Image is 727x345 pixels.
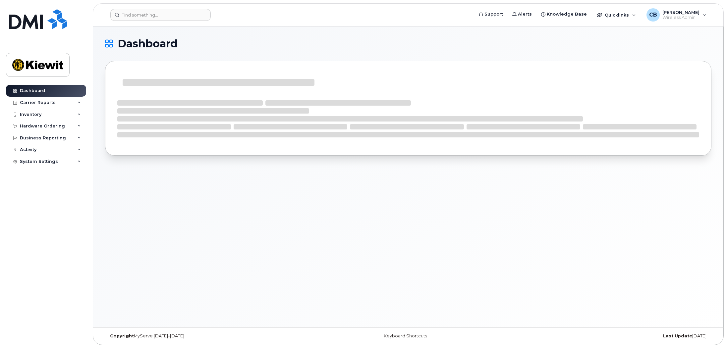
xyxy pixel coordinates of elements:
[118,39,178,49] span: Dashboard
[110,333,134,338] strong: Copyright
[384,333,427,338] a: Keyboard Shortcuts
[509,333,711,339] div: [DATE]
[663,333,692,338] strong: Last Update
[105,333,307,339] div: MyServe [DATE]–[DATE]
